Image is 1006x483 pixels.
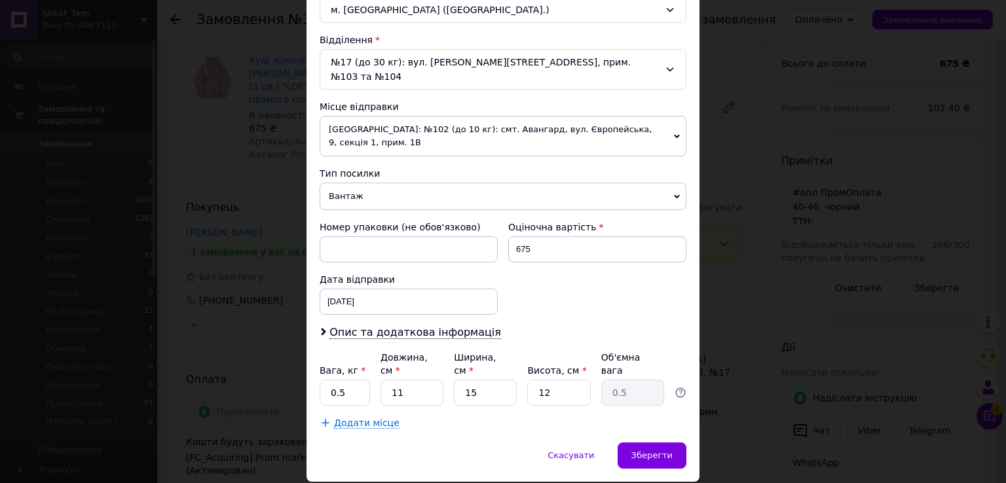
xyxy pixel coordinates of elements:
span: Зберегти [631,450,673,460]
span: Додати місце [334,418,400,429]
div: Номер упаковки (не обов'язково) [320,221,498,234]
span: Вантаж [320,183,686,210]
label: Довжина, см [381,352,428,376]
span: Скасувати [548,450,594,460]
span: Тип посилки [320,168,380,179]
span: [GEOGRAPHIC_DATA]: №102 (до 10 кг): смт. Авангард, вул. Європейська, 9, секція 1, прим. 1В [320,116,686,156]
div: Об'ємна вага [601,351,664,377]
div: Дата відправки [320,273,498,286]
div: №17 (до 30 кг): вул. [PERSON_NAME][STREET_ADDRESS], прим. №103 та №104 [320,49,686,90]
label: Ширина, см [454,352,496,376]
div: Оціночна вартість [508,221,686,234]
span: Опис та додаткова інформація [329,326,501,339]
label: Вага, кг [320,365,365,376]
span: Місце відправки [320,101,399,112]
div: Відділення [320,33,686,46]
label: Висота, см [527,365,586,376]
